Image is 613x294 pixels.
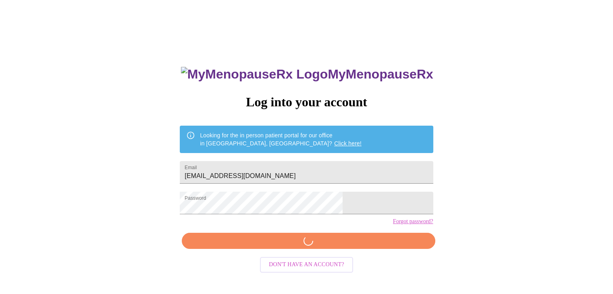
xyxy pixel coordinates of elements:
[181,67,328,82] img: MyMenopauseRx Logo
[200,128,362,151] div: Looking for the in person patient portal for our office in [GEOGRAPHIC_DATA], [GEOGRAPHIC_DATA]?
[334,140,362,147] a: Click here!
[393,218,433,225] a: Forgot password?
[181,67,433,82] h3: MyMenopauseRx
[269,260,344,270] span: Don't have an account?
[258,261,355,267] a: Don't have an account?
[260,257,353,273] button: Don't have an account?
[180,95,433,110] h3: Log into your account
